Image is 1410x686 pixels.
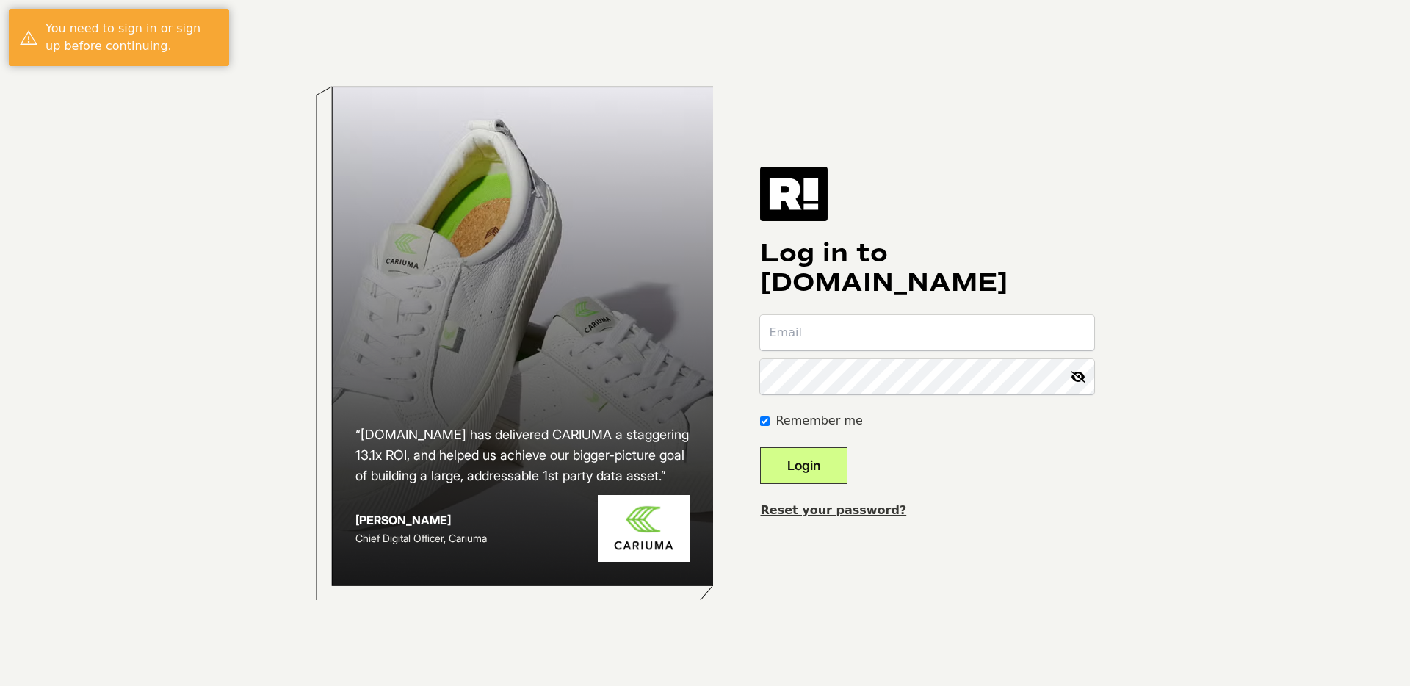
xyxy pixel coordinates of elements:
label: Remember me [775,412,862,430]
strong: [PERSON_NAME] [355,513,451,527]
div: You need to sign in or sign up before continuing. [46,20,218,55]
img: Cariuma [598,495,690,562]
h2: “[DOMAIN_NAME] has delivered CARIUMA a staggering 13.1x ROI, and helped us achieve our bigger-pic... [355,425,690,486]
input: Email [760,315,1094,350]
h1: Log in to [DOMAIN_NAME] [760,239,1094,297]
img: Retention.com [760,167,828,221]
button: Login [760,447,847,484]
a: Reset your password? [760,503,906,517]
span: Chief Digital Officer, Cariuma [355,532,487,544]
